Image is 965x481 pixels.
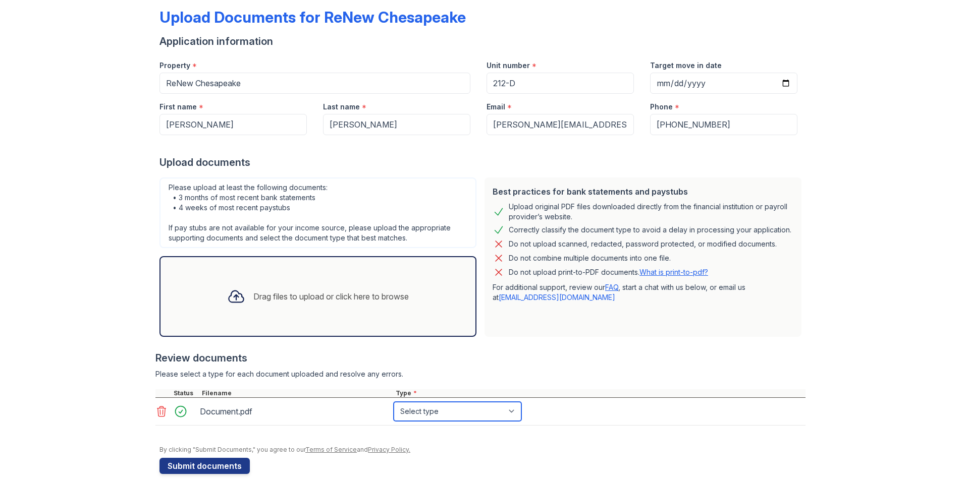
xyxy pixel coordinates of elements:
[493,282,793,303] p: For additional support, review our , start a chat with us below, or email us at
[159,177,476,248] div: Please upload at least the following documents: • 3 months of most recent bank statements • 4 wee...
[159,102,197,112] label: First name
[499,293,615,302] a: [EMAIL_ADDRESS][DOMAIN_NAME]
[509,267,708,277] p: Do not upload print-to-PDF documents.
[172,389,200,397] div: Status
[509,202,793,222] div: Upload original PDF files downloaded directly from the financial institution or payroll provider’...
[323,102,360,112] label: Last name
[159,446,806,454] div: By clicking "Submit Documents," you agree to our and
[487,61,530,71] label: Unit number
[509,238,777,250] div: Do not upload scanned, redacted, password protected, or modified documents.
[650,102,673,112] label: Phone
[155,369,806,379] div: Please select a type for each document uploaded and resolve any errors.
[159,61,190,71] label: Property
[493,186,793,198] div: Best practices for bank statements and paystubs
[394,389,806,397] div: Type
[155,351,806,365] div: Review documents
[159,458,250,474] button: Submit documents
[200,403,390,419] div: Document.pdf
[200,389,394,397] div: Filename
[650,61,722,71] label: Target move in date
[159,8,466,26] div: Upload Documents for ReNew Chesapeake
[605,283,618,291] a: FAQ
[509,224,791,236] div: Correctly classify the document type to avoid a delay in processing your application.
[487,102,505,112] label: Email
[253,290,409,303] div: Drag files to upload or click here to browse
[639,268,708,276] a: What is print-to-pdf?
[159,34,806,48] div: Application information
[509,252,671,264] div: Do not combine multiple documents into one file.
[305,446,357,453] a: Terms of Service
[159,155,806,169] div: Upload documents
[368,446,410,453] a: Privacy Policy.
